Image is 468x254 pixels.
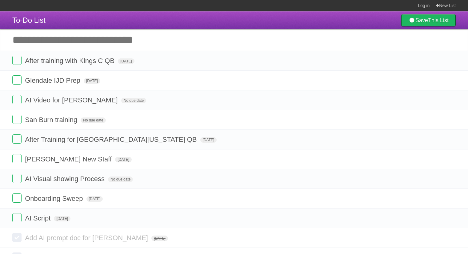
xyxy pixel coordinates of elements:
span: [DATE] [86,196,103,202]
span: No due date [81,117,106,123]
span: AI Visual showing Process [25,175,106,183]
span: San Burn training [25,116,79,124]
label: Done [12,154,22,163]
span: [DATE] [84,78,100,84]
label: Done [12,233,22,242]
span: Onboarding Sweep [25,195,84,202]
span: After training with Kings C QB [25,57,116,65]
label: Done [12,213,22,222]
span: After Training for [GEOGRAPHIC_DATA][US_STATE] QB [25,136,198,143]
span: To-Do List [12,16,46,24]
span: [DATE] [54,216,70,221]
span: [PERSON_NAME] New Staff [25,155,113,163]
span: AI Video for [PERSON_NAME] [25,96,119,104]
label: Done [12,75,22,85]
b: This List [428,17,449,23]
span: [DATE] [115,157,132,162]
label: Done [12,193,22,203]
span: Add AI prompt doc for [PERSON_NAME] [25,234,150,242]
a: SaveThis List [401,14,456,26]
span: No due date [108,177,133,182]
span: [DATE] [151,236,168,241]
span: No due date [121,98,146,103]
label: Done [12,95,22,104]
label: Done [12,56,22,65]
label: Done [12,134,22,144]
span: [DATE] [118,58,134,64]
span: [DATE] [200,137,217,143]
span: Glendale IJD Prep [25,77,82,84]
label: Done [12,174,22,183]
span: AI Script [25,214,52,222]
label: Done [12,115,22,124]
